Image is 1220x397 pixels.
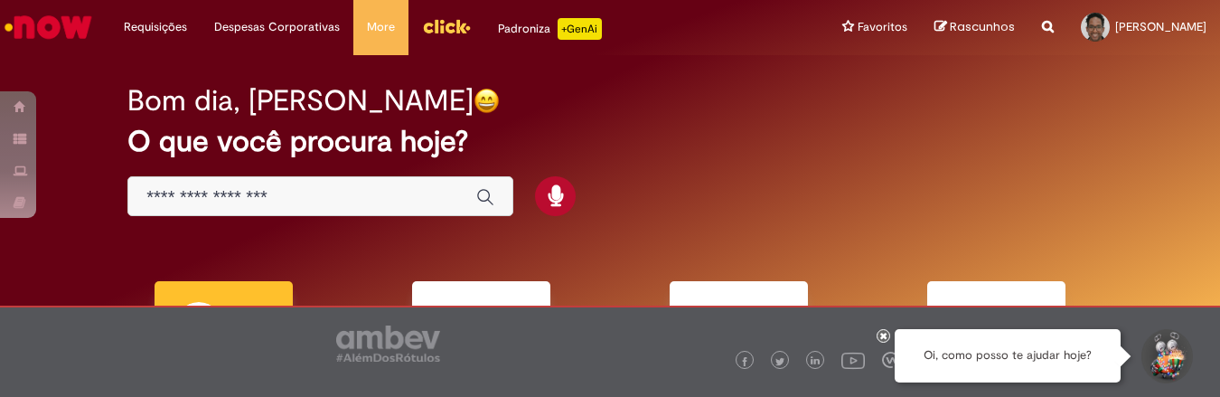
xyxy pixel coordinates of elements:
p: +GenAi [558,18,602,40]
h2: Bom dia, [PERSON_NAME] [127,85,474,117]
button: Iniciar Conversa de Suporte [1139,329,1193,383]
div: Oi, como posso te ajudar hoje? [895,329,1121,383]
img: logo_footer_twitter.png [775,357,784,366]
img: ServiceNow [2,9,95,45]
span: Favoritos [858,18,907,36]
a: Rascunhos [934,19,1015,36]
span: Rascunhos [950,18,1015,35]
img: happy-face.png [474,88,500,114]
img: logo_footer_workplace.png [882,352,898,368]
span: More [367,18,395,36]
div: Padroniza [498,18,602,40]
span: Requisições [124,18,187,36]
img: logo_footer_facebook.png [740,357,749,366]
img: logo_footer_youtube.png [841,348,865,372]
img: logo_footer_linkedin.png [811,356,820,367]
span: [PERSON_NAME] [1115,19,1206,34]
h2: O que você procura hoje? [127,126,1092,157]
img: click_logo_yellow_360x200.png [422,13,471,40]
span: Despesas Corporativas [214,18,340,36]
img: logo_footer_ambev_rotulo_gray.png [336,326,440,362]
